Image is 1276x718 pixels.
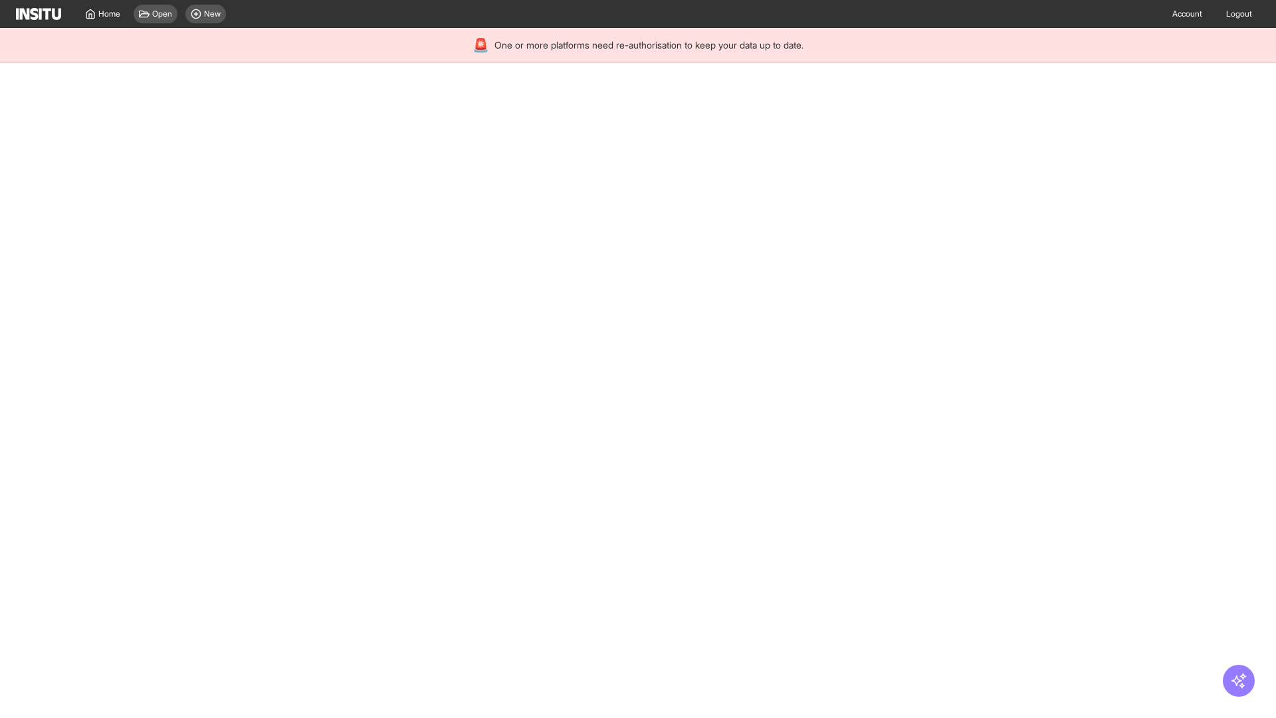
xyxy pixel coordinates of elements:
[152,9,172,19] span: Open
[16,8,61,20] img: Logo
[204,9,221,19] span: New
[473,36,489,55] div: 🚨
[494,39,803,52] span: One or more platforms need re-authorisation to keep your data up to date.
[98,9,120,19] span: Home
